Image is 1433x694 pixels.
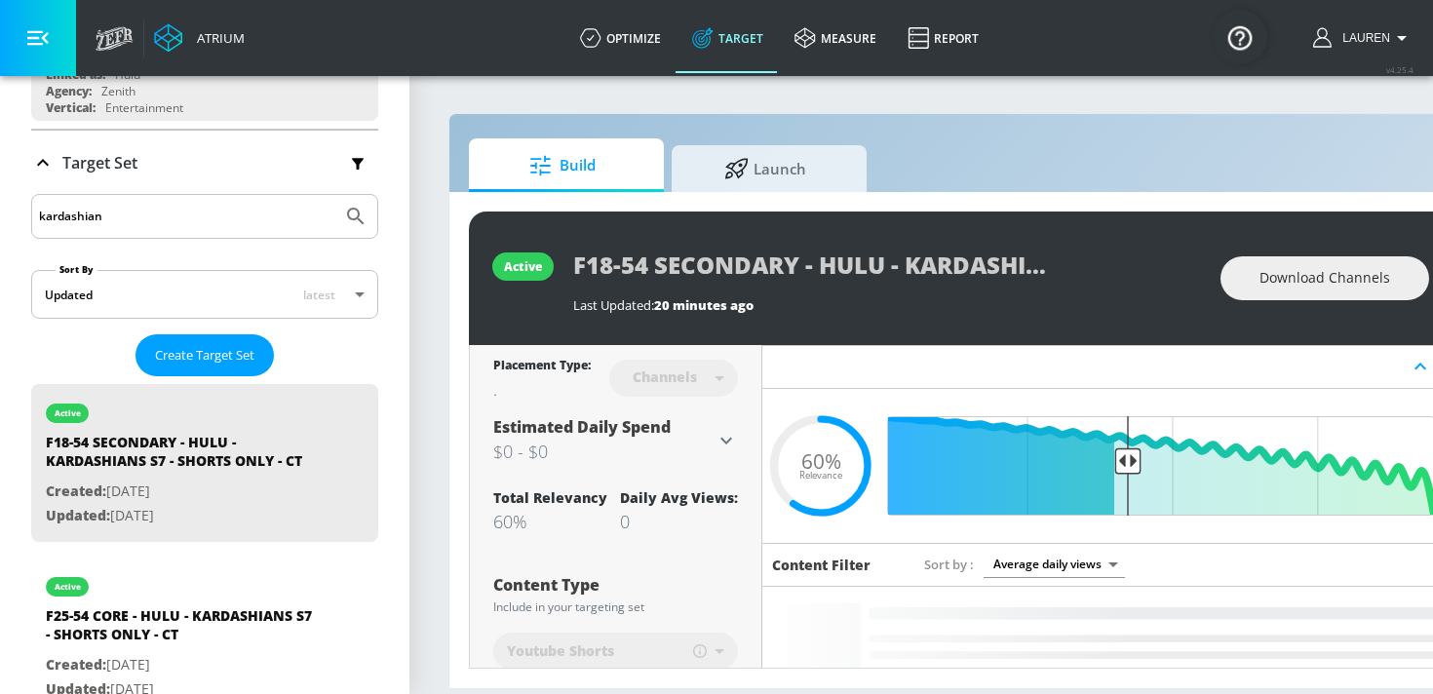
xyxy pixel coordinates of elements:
[693,642,707,660] span: Includes videos up to 60 seconds, some of which may not be categorized as Shorts.
[984,551,1125,577] div: Average daily views
[101,83,136,99] div: Zenith
[31,131,378,195] div: Target Set
[493,601,738,613] div: Include in your targeting set
[1335,31,1390,45] span: login as: lauren.bacher@zefr.com
[46,482,106,500] span: Created:
[620,488,738,507] div: Daily Avg Views:
[46,433,319,480] div: F18-54 SECONDARY - HULU - KARDASHIANS S7 - SHORTS ONLY - CT
[39,204,334,229] input: Search by name or Id
[1220,256,1429,300] button: Download Channels
[1213,10,1267,64] button: Open Resource Center
[1259,266,1390,290] span: Download Channels
[46,606,319,653] div: F25-54 CORE - HULU - KARDASHIANS S7 - SHORTS ONLY - CT
[56,263,97,276] label: Sort By
[31,384,378,542] div: activeF18-54 SECONDARY - HULU - KARDASHIANS S7 - SHORTS ONLY - CTCreated:[DATE]Updated:[DATE]
[507,641,614,661] span: Youtube Shorts
[892,3,994,73] a: Report
[772,556,871,574] h6: Content Filter
[493,416,738,465] div: Estimated Daily Spend$0 - $0
[504,258,542,275] div: active
[493,510,607,533] div: 60%
[493,416,671,438] span: Estimated Daily Spend
[620,510,738,533] div: 0
[154,23,245,53] a: Atrium
[46,506,110,524] span: Updated:
[493,577,738,593] div: Content Type
[155,344,254,366] span: Create Target Set
[677,3,779,73] a: Target
[493,488,607,507] div: Total Relevancy
[46,655,106,674] span: Created:
[45,287,93,303] div: Updated
[488,142,637,189] span: Build
[623,368,707,385] div: Channels
[493,357,591,377] div: Placement Type:
[46,653,319,677] p: [DATE]
[55,582,81,592] div: active
[46,480,319,504] p: [DATE]
[303,287,335,303] span: latest
[799,471,842,481] span: Relevance
[801,450,841,471] span: 60%
[779,3,892,73] a: measure
[654,296,754,314] span: 20 minutes ago
[493,438,715,465] h3: $0 - $0
[136,334,274,376] button: Create Target Set
[46,504,319,528] p: [DATE]
[334,195,377,238] button: Submit Search
[1386,64,1414,75] span: v 4.25.4
[564,3,677,73] a: optimize
[924,556,974,573] span: Sort by
[189,29,245,47] div: Atrium
[1313,26,1414,50] button: Lauren
[46,99,96,116] div: Vertical:
[573,296,1201,314] div: Last Updated:
[62,152,137,173] p: Target Set
[691,145,839,192] span: Launch
[46,83,92,99] div: Agency:
[105,99,183,116] div: Entertainment
[55,408,81,418] div: active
